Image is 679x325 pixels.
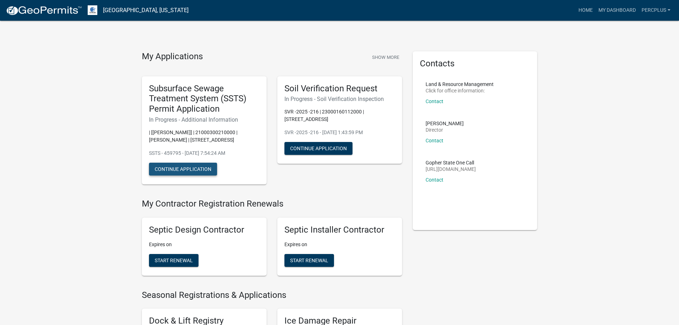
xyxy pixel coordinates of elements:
a: Home [576,4,596,17]
button: Show More [369,51,402,63]
wm-registration-list-section: My Contractor Registration Renewals [142,199,402,281]
p: Gopher State One Call [426,160,476,165]
p: SVR -2025 -216 - [DATE] 1:43:59 PM [284,129,395,136]
p: Click for office information: [426,88,494,93]
h6: In Progress - Soil Verification Inspection [284,96,395,102]
a: percplus [639,4,673,17]
a: Contact [426,138,443,143]
p: [URL][DOMAIN_NAME] [426,167,476,172]
h5: Contacts [420,59,530,69]
button: Start Renewal [149,254,199,267]
h5: Septic Installer Contractor [284,225,395,235]
span: Start Renewal [290,257,328,263]
a: Contact [426,177,443,183]
p: Land & Resource Management [426,82,494,87]
button: Continue Application [149,163,217,176]
p: Expires on [284,241,395,248]
h5: Subsurface Sewage Treatment System (SSTS) Permit Application [149,83,259,114]
p: | [[PERSON_NAME]] | 21000300210000 | [PERSON_NAME] | [STREET_ADDRESS] [149,129,259,144]
a: [GEOGRAPHIC_DATA], [US_STATE] [103,4,189,16]
h5: Septic Design Contractor [149,225,259,235]
p: SVR -2025 -216 | 23000160112000 | [STREET_ADDRESS] [284,108,395,123]
p: Expires on [149,241,259,248]
button: Start Renewal [284,254,334,267]
a: Contact [426,98,443,104]
h4: My Applications [142,51,203,62]
p: SSTS - 459795 - [DATE] 7:54:24 AM [149,149,259,157]
button: Continue Application [284,142,353,155]
h5: Soil Verification Request [284,83,395,94]
span: Start Renewal [155,257,193,263]
p: Director [426,127,464,132]
img: Otter Tail County, Minnesota [88,5,97,15]
h4: Seasonal Registrations & Applications [142,290,402,300]
p: [PERSON_NAME] [426,121,464,126]
h4: My Contractor Registration Renewals [142,199,402,209]
h6: In Progress - Additional Information [149,116,259,123]
a: My Dashboard [596,4,639,17]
